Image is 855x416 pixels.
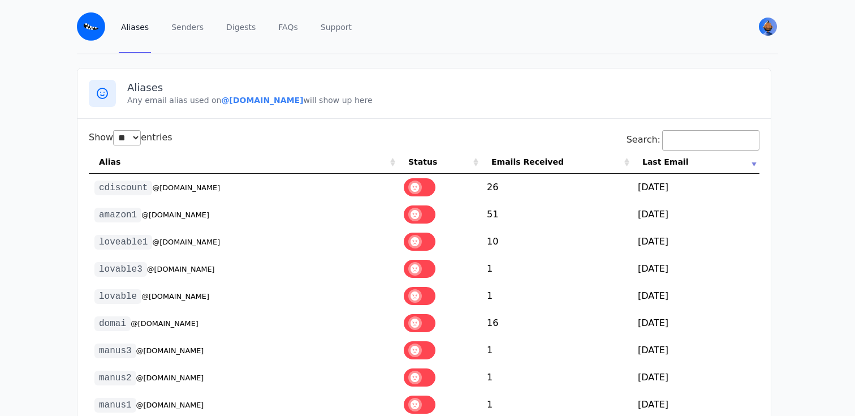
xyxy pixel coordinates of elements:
p: Any email alias used on will show up here [127,95,759,106]
td: 1 [481,364,632,391]
small: @[DOMAIN_NAME] [152,238,220,246]
code: lovable [94,289,141,304]
th: Last Email: activate to sort column ascending [632,151,759,174]
code: manus3 [94,344,136,358]
small: @[DOMAIN_NAME] [136,346,204,355]
td: [DATE] [632,174,759,201]
small: @[DOMAIN_NAME] [141,211,209,219]
th: Alias: activate to sort column ascending [89,151,398,174]
input: Search: [662,130,759,151]
td: 16 [481,310,632,337]
td: [DATE] [632,337,759,364]
th: Status: activate to sort column ascending [398,151,481,174]
small: @[DOMAIN_NAME] [141,292,209,301]
td: 10 [481,228,632,255]
td: [DATE] [632,364,759,391]
img: Moussaoui's Avatar [759,18,777,36]
td: [DATE] [632,201,759,228]
label: Search: [627,134,759,145]
h3: Aliases [127,81,759,95]
td: 51 [481,201,632,228]
code: manus2 [94,371,136,385]
small: @[DOMAIN_NAME] [152,183,220,192]
small: @[DOMAIN_NAME] [136,401,204,409]
th: Emails Received: activate to sort column ascending [481,151,632,174]
td: 26 [481,174,632,201]
td: [DATE] [632,255,759,282]
code: manus1 [94,398,136,413]
small: @[DOMAIN_NAME] [136,374,204,382]
code: lovable3 [94,262,147,277]
td: [DATE] [632,310,759,337]
code: amazon1 [94,208,141,222]
button: User menu [758,16,778,37]
small: @[DOMAIN_NAME] [147,265,215,273]
td: 1 [481,282,632,310]
code: domai [94,316,131,331]
td: 1 [481,255,632,282]
select: Showentries [113,130,141,145]
code: loveable1 [94,235,152,250]
td: [DATE] [632,282,759,310]
b: @[DOMAIN_NAME] [221,96,303,105]
img: Email Monster [77,12,105,41]
small: @[DOMAIN_NAME] [131,319,198,328]
label: Show entries [89,132,172,143]
code: cdiscount [94,181,152,195]
td: [DATE] [632,228,759,255]
td: 1 [481,337,632,364]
